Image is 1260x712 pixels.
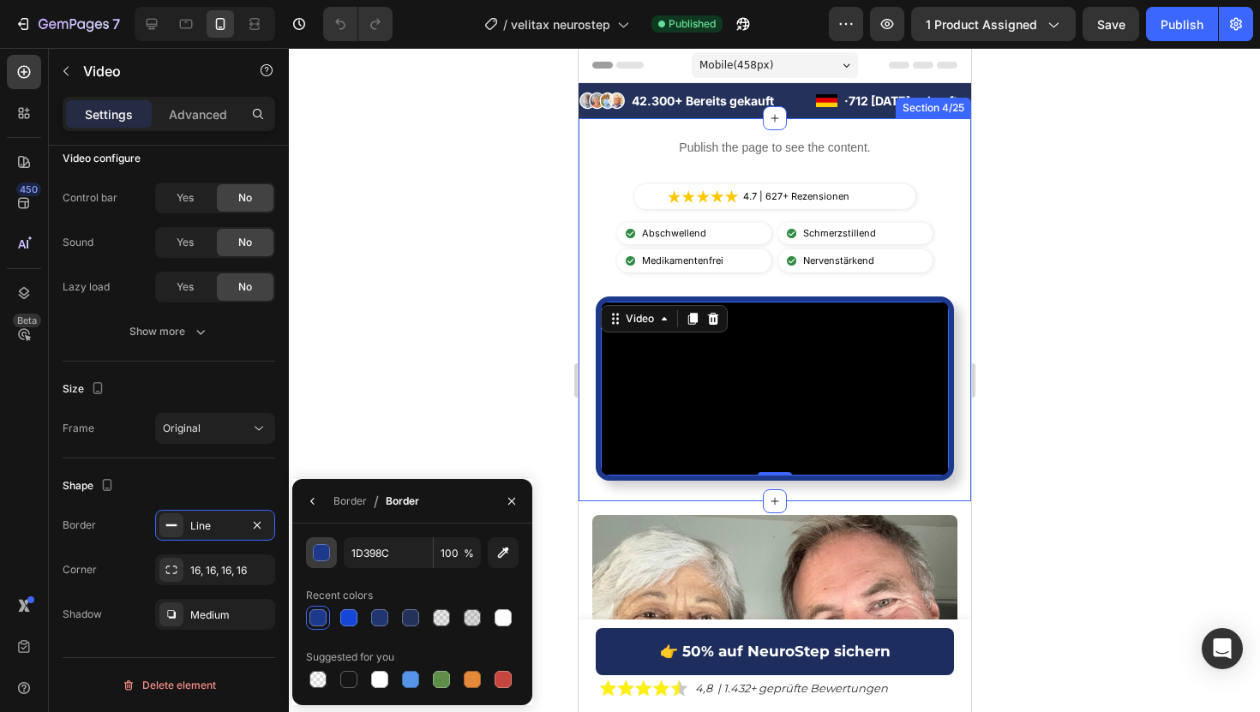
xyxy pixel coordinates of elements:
[122,675,216,696] div: Delete element
[1202,628,1243,669] div: Open Intercom Messenger
[63,235,93,250] div: Sound
[63,421,94,436] div: Frame
[85,105,133,123] p: Settings
[511,15,610,33] span: velitax neurostep
[63,316,275,347] button: Show more
[63,607,102,622] div: Shadow
[238,190,252,206] span: No
[63,279,110,295] div: Lazy load
[306,649,394,665] div: Suggested for you
[374,491,379,512] span: /
[63,672,275,699] button: Delete element
[155,413,275,444] button: Original
[386,494,419,509] div: Border
[129,323,209,340] div: Show more
[63,518,96,533] div: Border
[1097,17,1125,32] span: Save
[464,546,474,561] span: %
[177,190,194,206] span: Yes
[63,475,117,498] div: Shape
[63,378,108,401] div: Size
[323,7,393,41] div: Undo/Redo
[13,314,41,327] div: Beta
[177,279,194,295] span: Yes
[1083,7,1139,41] button: Save
[83,61,229,81] p: Video
[7,7,128,41] button: 7
[163,422,201,434] span: Original
[190,607,271,623] div: Medium
[63,151,141,166] div: Video configure
[911,7,1076,41] button: 1 product assigned
[503,15,507,33] span: /
[177,235,194,250] span: Yes
[190,563,271,578] div: 16, 16, 16, 16
[169,105,227,123] p: Advanced
[63,190,117,206] div: Control bar
[16,182,41,196] div: 450
[1146,7,1218,41] button: Publish
[190,518,240,534] div: Line
[63,562,97,577] div: Corner
[669,16,716,32] span: Published
[926,15,1037,33] span: 1 product assigned
[333,494,367,509] div: Border
[1161,15,1203,33] div: Publish
[306,588,373,603] div: Recent colors
[112,14,120,34] p: 7
[579,48,971,712] iframe: Design area
[238,279,252,295] span: No
[238,235,252,250] span: No
[344,537,433,568] input: Eg: FFFFFF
